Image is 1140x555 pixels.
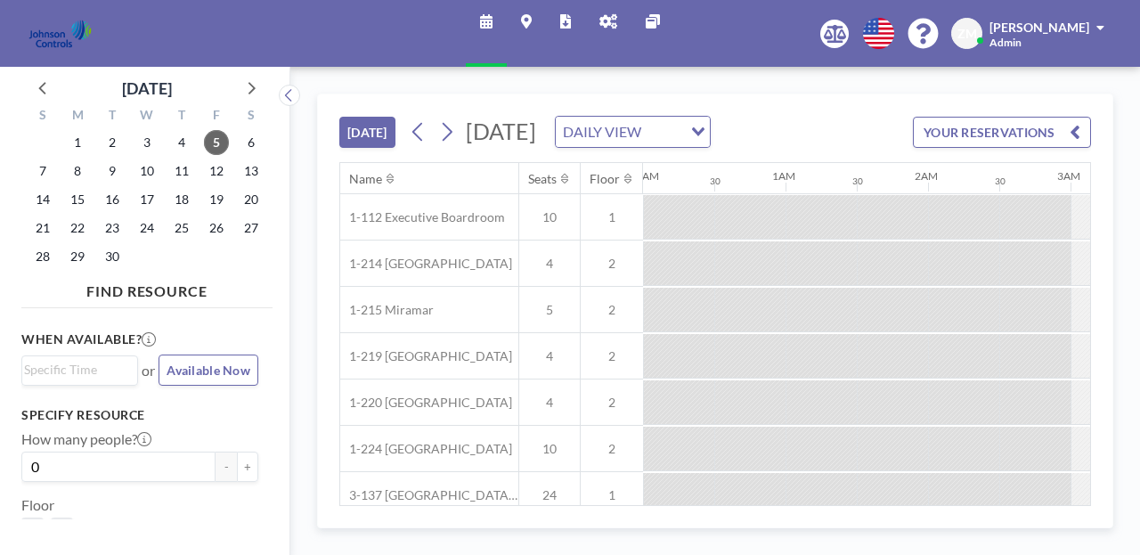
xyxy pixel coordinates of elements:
div: [DATE] [122,76,172,101]
span: Monday, September 22, 2025 [65,216,90,241]
span: 1-220 [GEOGRAPHIC_DATA] [340,395,512,411]
span: 4 [519,256,580,272]
span: Monday, September 29, 2025 [65,244,90,269]
img: organization-logo [28,16,92,52]
span: Sunday, September 14, 2025 [30,187,55,212]
div: Name [349,171,382,187]
span: 2 [581,302,643,318]
label: Floor [21,496,54,514]
h4: FIND RESOURCE [21,275,273,300]
span: Thursday, September 4, 2025 [169,130,194,155]
span: Friday, September 5, 2025 [204,130,229,155]
div: 2AM [915,169,938,183]
span: Saturday, September 6, 2025 [239,130,264,155]
span: 1-219 [GEOGRAPHIC_DATA] [340,348,512,364]
button: - [216,452,237,482]
span: 1-224 [GEOGRAPHIC_DATA] [340,441,512,457]
span: Monday, September 1, 2025 [65,130,90,155]
button: Available Now [159,355,258,386]
span: Thursday, September 25, 2025 [169,216,194,241]
span: Monday, September 15, 2025 [65,187,90,212]
span: Tuesday, September 16, 2025 [100,187,125,212]
span: Admin [989,36,1022,49]
h3: Specify resource [21,407,258,423]
span: 10 [519,209,580,225]
span: Tuesday, September 2, 2025 [100,130,125,155]
div: 1AM [772,169,795,183]
div: Search for option [556,117,710,147]
div: W [130,105,165,128]
span: 2 [581,348,643,364]
span: Saturday, September 27, 2025 [239,216,264,241]
span: Monday, September 8, 2025 [65,159,90,184]
span: Thursday, September 11, 2025 [169,159,194,184]
span: Tuesday, September 23, 2025 [100,216,125,241]
span: 1-215 Miramar [340,302,434,318]
div: 30 [995,175,1006,187]
div: M [61,105,95,128]
span: 2 [581,395,643,411]
span: Friday, September 12, 2025 [204,159,229,184]
div: T [95,105,130,128]
span: ZM [957,26,977,42]
label: How many people? [21,430,151,448]
span: 1 [581,487,643,503]
span: 24 [519,487,580,503]
input: Search for option [647,120,680,143]
span: Wednesday, September 17, 2025 [134,187,159,212]
div: S [26,105,61,128]
span: Saturday, September 13, 2025 [239,159,264,184]
div: 3AM [1057,169,1080,183]
span: or [142,362,155,380]
span: Wednesday, September 10, 2025 [134,159,159,184]
div: Seats [528,171,557,187]
span: 5 [519,302,580,318]
span: Friday, September 19, 2025 [204,187,229,212]
div: S [233,105,268,128]
span: Sunday, September 21, 2025 [30,216,55,241]
span: Sunday, September 7, 2025 [30,159,55,184]
span: [PERSON_NAME] [989,20,1089,35]
span: DAILY VIEW [559,120,645,143]
span: Wednesday, September 3, 2025 [134,130,159,155]
div: F [199,105,233,128]
span: 1-214 [GEOGRAPHIC_DATA] [340,256,512,272]
span: 3-137 [GEOGRAPHIC_DATA] Training Room [340,487,518,503]
button: + [237,452,258,482]
span: 1 [581,209,643,225]
button: YOUR RESERVATIONS [913,117,1091,148]
div: 30 [710,175,721,187]
span: Sunday, September 28, 2025 [30,244,55,269]
span: 10 [519,441,580,457]
span: Tuesday, September 9, 2025 [100,159,125,184]
div: Floor [590,171,620,187]
span: Friday, September 26, 2025 [204,216,229,241]
span: 4 [519,348,580,364]
div: 12AM [630,169,659,183]
span: Thursday, September 18, 2025 [169,187,194,212]
div: 30 [852,175,863,187]
span: Tuesday, September 30, 2025 [100,244,125,269]
span: 2 [581,256,643,272]
span: 1-112 Executive Boardroom [340,209,505,225]
div: T [164,105,199,128]
span: 4 [519,395,580,411]
button: [DATE] [339,117,395,148]
input: Search for option [24,360,127,380]
div: Search for option [22,356,137,383]
span: Available Now [167,363,250,378]
span: [DATE] [466,118,536,144]
span: Wednesday, September 24, 2025 [134,216,159,241]
span: 2 [581,441,643,457]
span: Saturday, September 20, 2025 [239,187,264,212]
